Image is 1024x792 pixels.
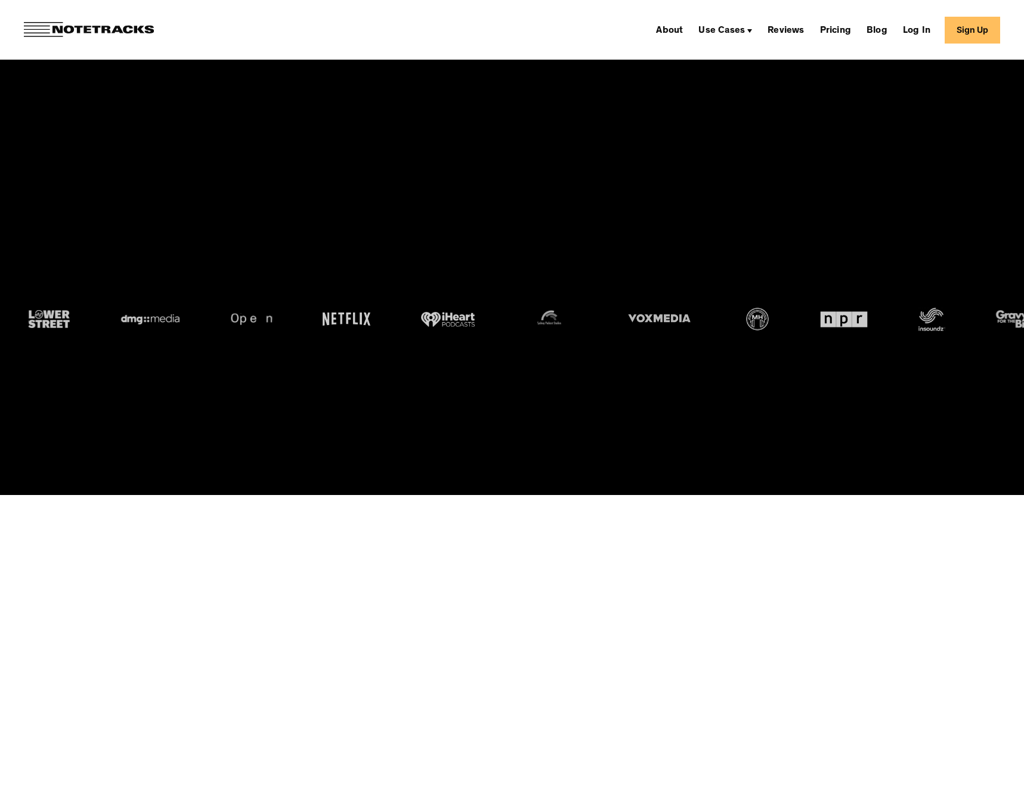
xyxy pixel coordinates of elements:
a: Log In [898,20,935,39]
a: About [651,20,688,39]
a: Blog [862,20,892,39]
div: Use Cases [698,26,745,36]
a: Reviews [763,20,809,39]
a: Sign Up [945,17,1000,44]
a: Pricing [815,20,856,39]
